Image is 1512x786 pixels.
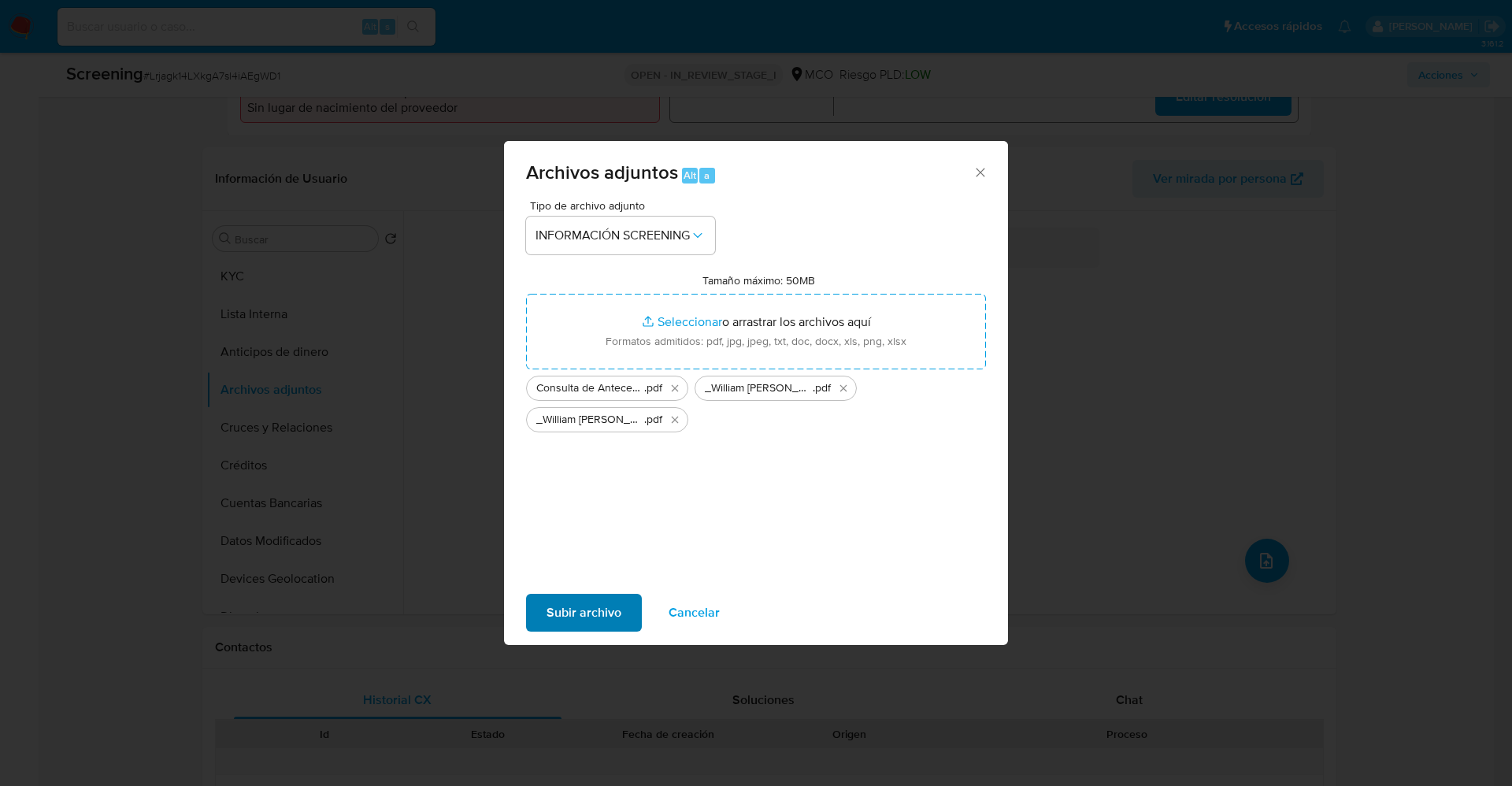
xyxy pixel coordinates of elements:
[834,379,853,398] button: Eliminar _William Alexander Ramirez Arias_ lavado de dinero - Buscar con Google.pdf
[669,595,720,630] span: Cancelar
[644,380,662,396] span: .pdf
[702,273,815,287] label: Tamaño máximo: 50MB
[526,369,986,432] ul: Archivos seleccionados
[547,595,621,630] span: Subir archivo
[536,412,644,428] span: _William [PERSON_NAME] - Buscar con Google
[535,228,690,243] span: INFORMACIÓN SCREENING
[684,168,696,183] span: Alt
[704,168,710,183] span: a
[973,165,987,179] button: Cerrar
[648,594,740,632] button: Cancelar
[526,158,678,186] span: Archivos adjuntos
[705,380,813,396] span: _William [PERSON_NAME] lavado de dinero - Buscar con Google
[665,379,684,398] button: Eliminar Consulta de Antecedentes.pdf
[644,412,662,428] span: .pdf
[526,217,715,254] button: INFORMACIÓN SCREENING
[530,200,719,211] span: Tipo de archivo adjunto
[526,594,642,632] button: Subir archivo
[536,380,644,396] span: Consulta de Antecedentes
[813,380,831,396] span: .pdf
[665,410,684,429] button: Eliminar _William Alexander Ramirez Arias_ - Buscar con Google.pdf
